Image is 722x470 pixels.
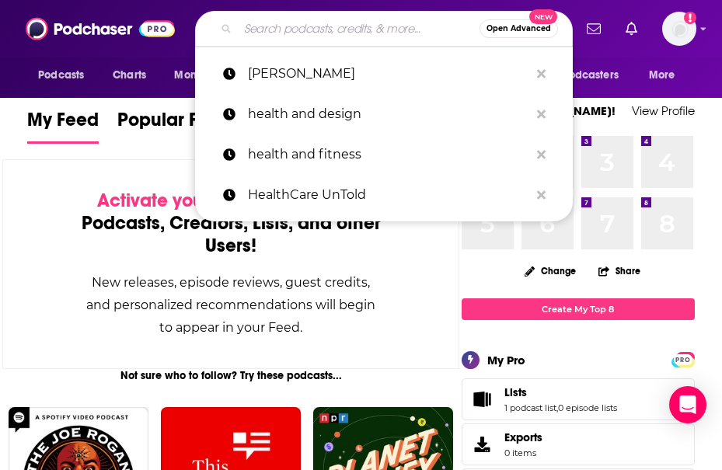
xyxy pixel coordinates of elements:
span: Lists [504,385,527,399]
p: keke palmer [248,54,529,94]
span: Activate your Feed [97,189,256,212]
a: Lists [467,388,498,410]
button: Share [598,256,641,286]
div: Not sure who to follow? Try these podcasts... [2,369,459,382]
button: open menu [27,61,104,90]
a: Show notifications dropdown [581,16,607,42]
span: 0 items [504,447,542,458]
span: Charts [113,64,146,86]
a: [PERSON_NAME] [195,54,573,94]
span: , [556,402,558,413]
span: My Feed [27,108,99,141]
div: by following Podcasts, Creators, Lists, and other Users! [81,190,381,257]
button: Change [515,261,585,280]
span: Exports [467,433,498,455]
div: My Pro [487,353,525,367]
a: Charts [103,61,155,90]
a: HealthCare UnTold [195,175,573,215]
span: More [649,64,675,86]
span: Logged in as Shift_2 [662,12,696,46]
p: health and design [248,94,529,134]
a: health and fitness [195,134,573,175]
svg: Add a profile image [684,12,696,24]
a: Popular Feed [117,108,231,144]
span: Open Advanced [487,25,551,33]
span: New [529,9,557,24]
a: Exports [462,423,695,465]
a: health and design [195,94,573,134]
p: health and fitness [248,134,529,175]
button: Open AdvancedNew [480,19,558,38]
div: Open Intercom Messenger [669,386,706,423]
button: open menu [638,61,695,90]
a: PRO [674,353,692,364]
p: HealthCare UnTold [248,175,529,215]
button: Show profile menu [662,12,696,46]
img: Podchaser - Follow, Share and Rate Podcasts [26,14,175,44]
a: Show notifications dropdown [619,16,644,42]
a: Create My Top 8 [462,298,695,319]
div: Search podcasts, credits, & more... [195,11,573,47]
span: Lists [462,378,695,420]
input: Search podcasts, credits, & more... [238,16,480,41]
a: My Feed [27,108,99,144]
span: Monitoring [174,64,229,86]
button: open menu [163,61,249,90]
span: Exports [504,430,542,444]
a: 0 episode lists [558,402,617,413]
img: User Profile [662,12,696,46]
span: Popular Feed [117,108,231,141]
span: Podcasts [38,64,84,86]
a: Lists [504,385,617,399]
div: New releases, episode reviews, guest credits, and personalized recommendations will begin to appe... [81,271,381,339]
span: PRO [674,354,692,366]
a: 1 podcast list [504,402,556,413]
a: View Profile [632,103,695,118]
span: For Podcasters [544,64,619,86]
button: open menu [534,61,641,90]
